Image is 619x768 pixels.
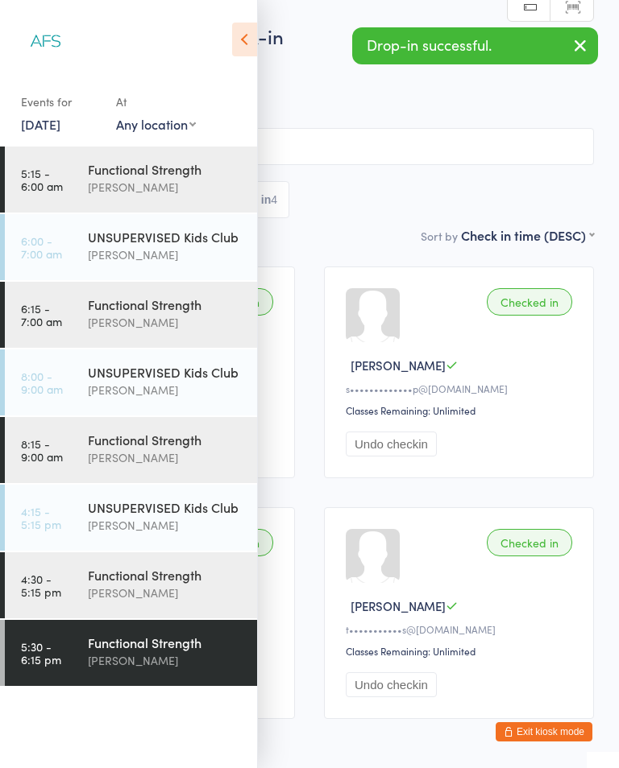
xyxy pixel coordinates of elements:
time: 4:15 - 5:15 pm [21,505,61,531]
div: [PERSON_NAME] [88,651,243,670]
div: Functional Strength [88,566,243,584]
a: [DATE] [21,115,60,133]
time: 8:15 - 9:00 am [21,437,63,463]
a: 5:30 -6:15 pmFunctional Strength[PERSON_NAME] [5,620,257,686]
div: s•••••••••••••p@[DOMAIN_NAME] [346,382,577,395]
time: 8:00 - 9:00 am [21,370,63,395]
time: 4:30 - 5:15 pm [21,572,61,598]
a: 5:15 -6:00 amFunctional Strength[PERSON_NAME] [5,147,257,213]
label: Sort by [421,228,458,244]
button: Undo checkin [346,431,437,456]
div: [PERSON_NAME] [88,516,243,535]
div: Classes Remaining: Unlimited [346,403,577,417]
div: UNSUPERVISED Kids Club [88,498,243,516]
time: 5:30 - 6:15 pm [21,640,61,666]
div: Functional Strength [88,431,243,448]
span: Gym Floor [25,89,594,105]
div: [PERSON_NAME] [88,448,243,467]
div: Checked in [487,529,572,556]
div: Events for [21,89,100,115]
a: 4:30 -5:15 pmFunctional Strength[PERSON_NAME] [5,552,257,618]
div: [PERSON_NAME] [88,313,243,332]
div: UNSUPERVISED Kids Club [88,363,243,381]
div: 4 [271,193,277,206]
img: Align Fitness Studio [16,12,77,72]
div: Any location [116,115,196,133]
div: [PERSON_NAME] [88,584,243,602]
div: Functional Strength [88,634,243,651]
span: [PERSON_NAME] [25,73,569,89]
div: UNSUPERVISED Kids Club [88,228,243,246]
div: Checked in [487,288,572,316]
h2: Functional Strength Check-in [25,23,594,49]
div: Check in time (DESC) [461,226,594,244]
span: [DATE] 5:30pm [25,57,569,73]
time: 5:15 - 6:00 am [21,167,63,192]
span: [PERSON_NAME] [351,597,446,614]
time: 6:00 - 7:00 am [21,234,62,260]
div: [PERSON_NAME] [88,178,243,196]
div: [PERSON_NAME] [88,381,243,399]
div: Functional Strength [88,160,243,178]
a: 6:15 -7:00 amFunctional Strength[PERSON_NAME] [5,282,257,348]
a: 6:00 -7:00 amUNSUPERVISED Kids Club[PERSON_NAME] [5,214,257,280]
time: 6:15 - 7:00 am [21,302,62,328]
div: Functional Strength [88,295,243,313]
div: [PERSON_NAME] [88,246,243,264]
span: [PERSON_NAME] [351,357,446,374]
div: Drop-in successful. [352,27,598,64]
div: t•••••••••••s@[DOMAIN_NAME] [346,622,577,636]
a: 4:15 -5:15 pmUNSUPERVISED Kids Club[PERSON_NAME] [5,485,257,551]
button: Exit kiosk mode [496,722,592,741]
div: Classes Remaining: Unlimited [346,644,577,658]
input: Search [25,128,594,165]
a: 8:00 -9:00 amUNSUPERVISED Kids Club[PERSON_NAME] [5,349,257,415]
button: Undo checkin [346,672,437,697]
a: 8:15 -9:00 amFunctional Strength[PERSON_NAME] [5,417,257,483]
div: At [116,89,196,115]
